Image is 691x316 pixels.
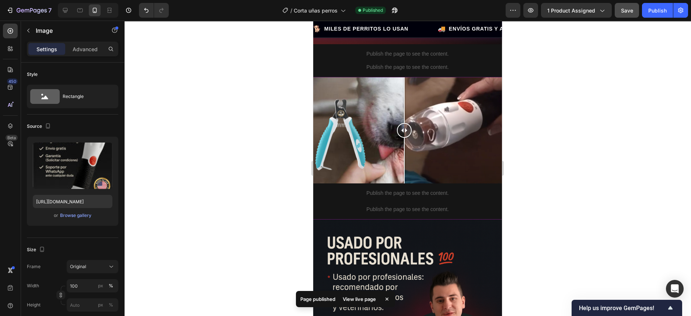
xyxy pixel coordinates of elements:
button: Show survey - Help us improve GemPages! [579,303,675,312]
p: 7 [48,6,52,15]
button: Original [67,260,118,273]
p: Page published [300,295,335,303]
button: Save [615,3,639,18]
button: 1 product assigned [541,3,612,18]
iframe: Design area [313,21,502,316]
button: % [96,301,105,309]
div: px [98,302,103,308]
span: or [54,211,58,220]
div: View live page [338,294,380,304]
label: Height [27,302,41,308]
button: % [96,281,105,290]
div: 450 [7,78,18,84]
div: Source [27,122,52,131]
input: px% [67,279,118,292]
span: Published [363,7,383,14]
p: Image [36,26,98,35]
img: preview-image [33,143,112,189]
button: Publish [642,3,673,18]
p: Advanced [73,45,98,53]
button: px [107,301,115,309]
div: px [98,282,103,289]
div: Rectangle [63,88,108,105]
button: 7 [3,3,55,18]
span: 🐕 [185,4,193,13]
div: Open Intercom Messenger [666,280,684,298]
input: px% [67,298,118,312]
span: 1 product assigned [547,7,595,14]
div: % [109,282,113,289]
p: Settings [36,45,57,53]
button: Browse gallery [60,212,92,219]
label: Width [27,282,39,289]
div: Style [27,71,38,78]
span: Save [621,7,633,14]
div: Publish [648,7,667,14]
span: Corta uñas perros [294,7,338,14]
div: % [109,302,113,308]
div: Browse gallery [60,212,91,219]
input: https://example.com/image.jpg [33,195,112,208]
div: Undo/Redo [139,3,169,18]
div: Size [27,245,46,255]
span: / [290,7,292,14]
button: px [107,281,115,290]
span: Help us improve GemPages! [579,305,666,312]
div: Beta [6,135,18,141]
span: Original [70,263,86,270]
label: Frame [27,263,41,270]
